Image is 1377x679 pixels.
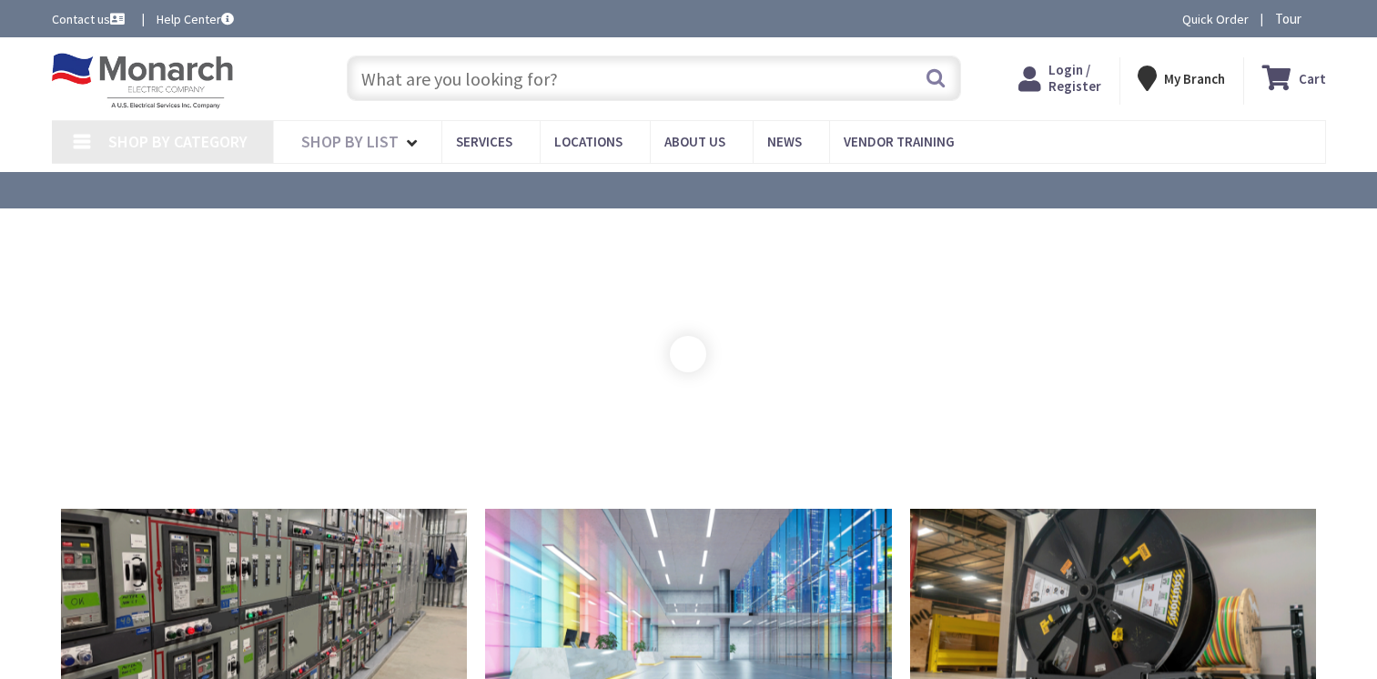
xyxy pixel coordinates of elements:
a: Login / Register [1018,62,1101,95]
a: Help Center [157,10,234,28]
span: About Us [664,133,725,150]
img: Monarch Electric Company [52,53,234,109]
span: Shop By Category [108,131,248,152]
div: My Branch [1138,62,1225,95]
a: Cart [1262,62,1326,95]
strong: My Branch [1164,70,1225,87]
span: Tour [1275,10,1321,27]
span: Locations [554,133,623,150]
span: Shop By List [301,131,399,152]
a: Contact us [52,10,128,28]
span: Vendor Training [844,133,955,150]
span: Services [456,133,512,150]
strong: Cart [1299,62,1326,95]
span: Login / Register [1048,61,1101,95]
input: What are you looking for? [347,56,961,101]
span: News [767,133,802,150]
a: Quick Order [1182,10,1249,28]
